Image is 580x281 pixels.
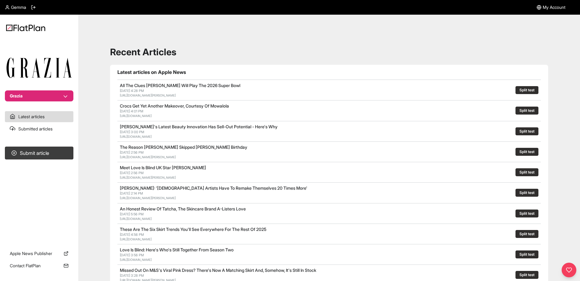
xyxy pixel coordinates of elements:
span: [DATE] 3:00 PM [120,130,144,134]
button: Split test [515,86,538,94]
a: Gemma [5,4,26,10]
a: [URL][DOMAIN_NAME] [120,114,152,118]
span: [DATE] 2:14 PM [120,191,143,195]
button: Split test [515,107,538,115]
button: Split test [515,189,538,197]
span: [DATE] 3:56 PM [120,253,144,257]
a: These Are The Six Skirt Trends You'll See Everywhere For The Rest Of 2025 [120,227,266,232]
span: Gemma [11,4,26,10]
h1: Latest articles on Apple News [117,68,541,76]
a: [URL][DOMAIN_NAME][PERSON_NAME] [120,93,176,97]
span: [DATE] 4:28 PM [120,89,144,93]
a: Missed Out On M&S's Viral Pink Dress? There's Now A Matching Skirt And, Somehow, It's Still In Stock [120,268,316,273]
a: [URL][DOMAIN_NAME] [120,217,152,221]
span: [DATE] 3:28 PM [120,273,144,278]
button: Grazia [5,90,73,101]
span: [DATE] 4:01 PM [120,109,143,113]
button: Split test [515,148,538,156]
a: [PERSON_NAME]: '[DEMOGRAPHIC_DATA] Artists Have To Remake Themselves 20 Times More' [120,185,307,191]
button: Split test [515,127,538,135]
a: Crocs Get Yet Another Makeover, Courtesy Of Mowalola [120,103,229,108]
img: Logo [6,24,45,31]
a: [URL][DOMAIN_NAME] [120,258,152,261]
a: [PERSON_NAME]'s Latest Beauty Innovation Has Sell-Out Potential - Here's Why [120,124,278,129]
button: Split test [515,210,538,217]
button: Submit article [5,147,73,159]
img: Publication Logo [6,57,72,78]
a: [URL][DOMAIN_NAME][PERSON_NAME] [120,196,176,200]
span: My Account [543,4,565,10]
a: Meet Love Is Blind UK Star [PERSON_NAME] [120,165,206,170]
a: Contact FlatPlan [5,260,73,271]
a: Latest articles [5,111,73,122]
a: [URL][DOMAIN_NAME][PERSON_NAME] [120,155,176,159]
button: Split test [515,168,538,176]
button: Split test [515,271,538,279]
span: [DATE] 2:56 PM [120,150,144,155]
span: [DATE] 4:56 PM [120,232,144,237]
a: The Reason [PERSON_NAME] Skipped [PERSON_NAME] Birthday [120,144,247,150]
a: Love Is Blind: Here's Who's Still Together From Season Two [120,247,234,252]
button: Split test [515,250,538,258]
a: [URL][DOMAIN_NAME][PERSON_NAME] [120,176,176,179]
h1: Recent Articles [110,46,548,57]
a: Apple News Publisher [5,248,73,259]
a: [URL][DOMAIN_NAME] [120,135,152,138]
a: An Honest Review Of Tatcha, The Skincare Brand A-Listers Love [120,206,246,211]
span: [DATE] 5:56 PM [120,212,144,216]
a: [URL][DOMAIN_NAME] [120,237,152,241]
a: All The Clues [PERSON_NAME] Will Play The 2026 Super Bowl [120,83,240,88]
span: [DATE] 2:56 PM [120,171,144,175]
button: Split test [515,230,538,238]
a: Submitted articles [5,123,73,134]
